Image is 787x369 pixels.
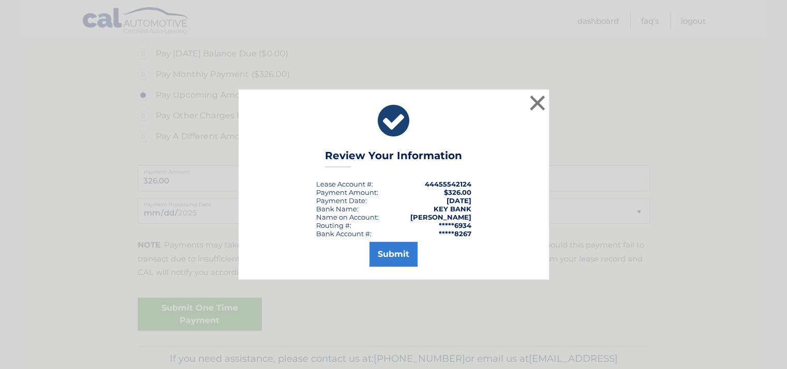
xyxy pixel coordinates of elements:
[316,196,365,205] span: Payment Date
[316,221,351,229] div: Routing #:
[316,188,378,196] div: Payment Amount:
[325,149,462,167] h3: Review Your Information
[527,93,548,113] button: ×
[410,213,471,221] strong: [PERSON_NAME]
[316,229,372,238] div: Bank Account #:
[444,188,471,196] span: $326.00
[425,180,471,188] strong: 44455542124
[447,196,471,205] span: [DATE]
[316,205,359,213] div: Bank Name:
[316,196,367,205] div: :
[369,242,418,267] button: Submit
[316,180,373,188] div: Lease Account #:
[434,205,471,213] strong: KEY BANK
[316,213,379,221] div: Name on Account:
